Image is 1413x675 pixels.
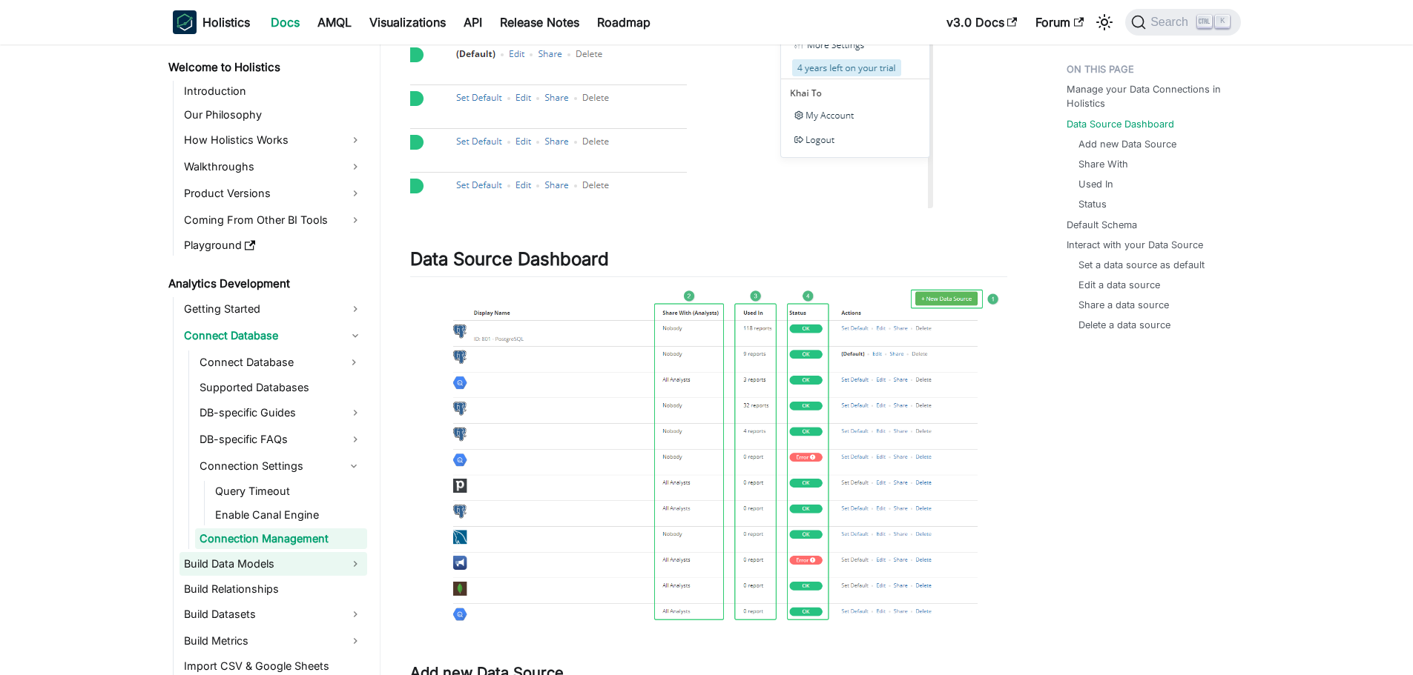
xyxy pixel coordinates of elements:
[1093,10,1116,34] button: Switch between dark and light mode (currently light mode)
[1027,10,1093,34] a: Forum
[262,10,309,34] a: Docs
[1067,117,1174,131] a: Data Source Dashboard
[1078,278,1160,292] a: Edit a data source
[179,552,367,576] a: Build Data Models
[588,10,659,34] a: Roadmap
[179,155,367,179] a: Walkthroughs
[1067,82,1232,110] a: Manage your Data Connections in Holistics
[1067,238,1203,252] a: Interact with your Data Source
[1078,318,1170,332] a: Delete a data source
[173,10,197,34] img: Holistics
[1125,9,1240,36] button: Search (Ctrl+K)
[179,128,367,152] a: How Holistics Works
[455,10,491,34] a: API
[202,13,250,31] b: Holistics
[195,428,367,451] a: DB-specific FAQs
[179,579,367,599] a: Build Relationships
[938,10,1027,34] a: v3.0 Docs
[491,10,588,34] a: Release Notes
[158,44,381,675] nav: Docs sidebar
[179,104,367,125] a: Our Philosophy
[1078,197,1107,211] a: Status
[360,10,455,34] a: Visualizations
[1078,157,1128,171] a: Share With
[195,454,340,478] a: Connection Settings
[1078,258,1205,272] a: Set a data source as default
[179,81,367,102] a: Introduction
[211,481,367,502] a: Query Timeout
[195,377,367,398] a: Supported Databases
[164,57,367,78] a: Welcome to Holistics
[1146,16,1197,29] span: Search
[179,629,367,653] a: Build Metrics
[211,505,367,525] a: Enable Canal Engine
[340,350,367,374] button: Expand sidebar category 'Connect Database'
[179,208,367,232] a: Coming From Other BI Tools
[195,350,340,374] a: Connect Database
[164,273,367,294] a: Analytics Development
[1078,298,1169,312] a: Share a data source
[173,10,250,34] a: HolisticsHolistics
[1215,15,1230,28] kbd: K
[179,297,367,321] a: Getting Started
[1067,218,1137,232] a: Default Schema
[410,248,1007,276] h2: Data Source Dashboard
[179,182,367,205] a: Product Versions
[179,602,367,626] a: Build Datasets
[1078,177,1113,191] a: Used In
[1078,137,1176,151] a: Add new Data Source
[195,401,367,425] a: DB-specific Guides
[179,324,367,348] a: Connect Database
[340,454,367,478] button: Collapse sidebar category 'Connection Settings'
[309,10,360,34] a: AMQL
[195,528,367,549] a: Connection Management
[179,235,367,256] a: Playground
